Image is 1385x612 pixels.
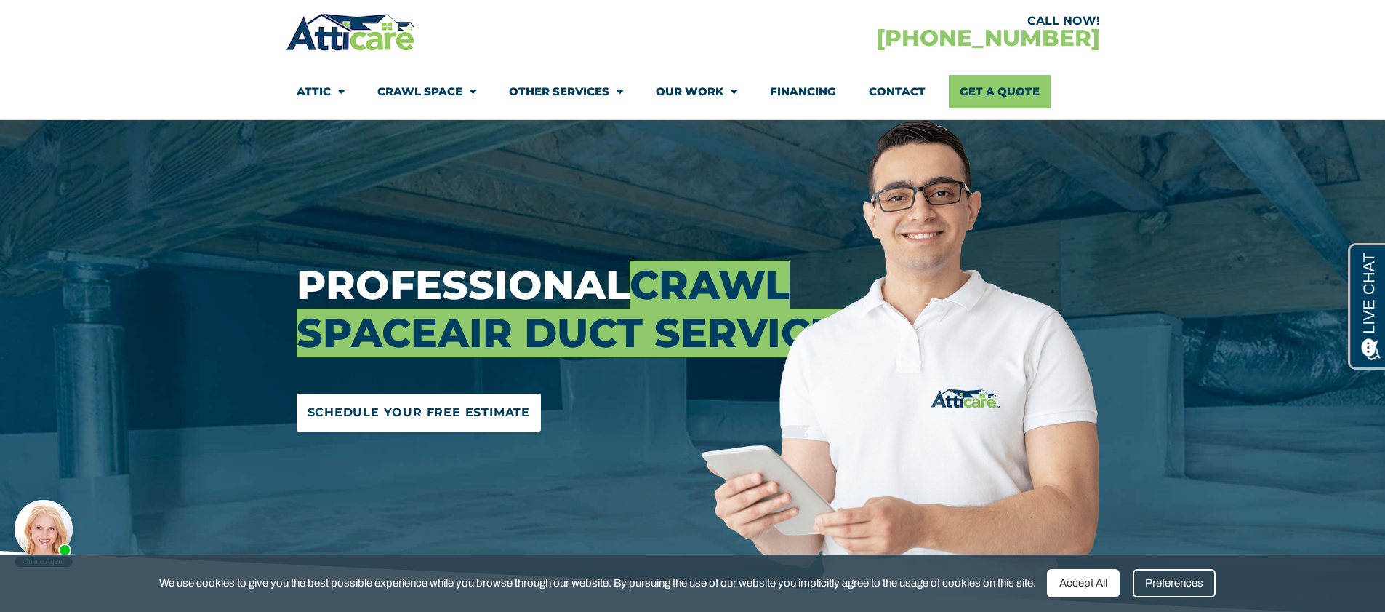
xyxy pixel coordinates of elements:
[438,309,863,357] span: Air Duct Services
[1133,569,1216,597] div: Preferences
[159,574,1036,592] span: We use cookies to give you the best possible experience while you browse through our website. By ...
[297,261,691,357] h3: Professional
[297,75,345,108] a: Attic
[693,15,1100,27] div: CALL NOW!
[509,75,623,108] a: Other Services
[7,459,240,568] iframe: Chat Invitation
[297,261,863,358] mark: Crawl Space
[36,12,117,30] span: Opens a chat window
[308,401,531,424] span: Schedule Your Free Estimate
[377,75,476,108] a: Crawl Space
[869,75,926,108] a: Contact
[297,394,542,432] a: Schedule Your Free Estimate
[1047,569,1120,597] div: Accept All
[949,75,1051,108] a: Get A Quote
[770,75,836,108] a: Financing
[656,75,737,108] a: Our Work
[297,75,1089,108] nav: Menu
